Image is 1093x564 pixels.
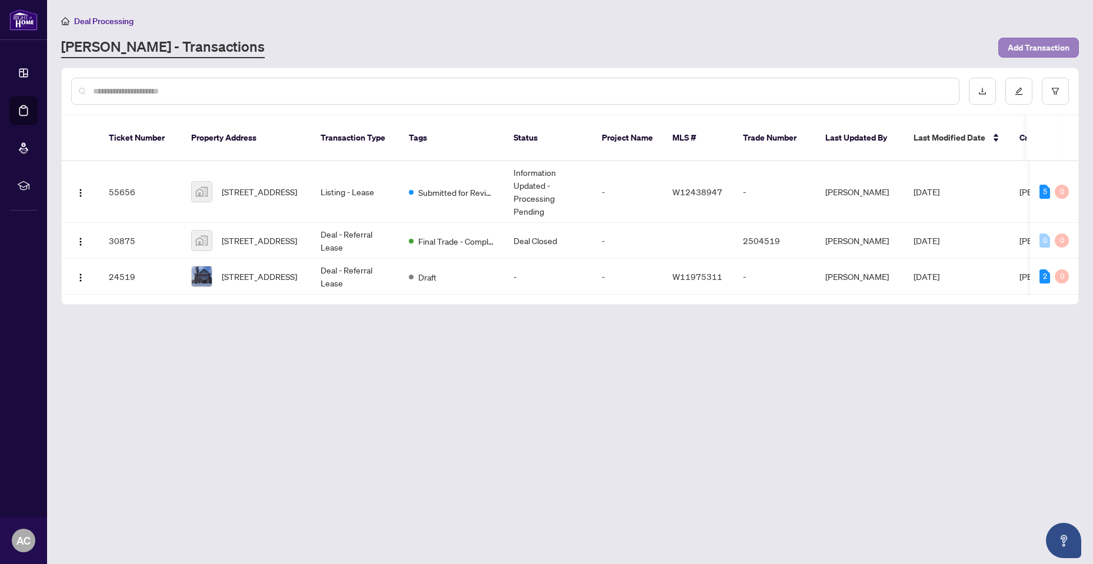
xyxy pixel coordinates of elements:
td: - [734,161,816,223]
img: Logo [76,188,85,198]
button: Logo [71,231,90,250]
img: logo [9,9,38,31]
th: Last Modified Date [904,115,1010,161]
td: [PERSON_NAME] [816,259,904,295]
div: 0 [1055,233,1069,248]
button: Open asap [1046,523,1081,558]
img: thumbnail-img [192,231,212,251]
th: Property Address [182,115,311,161]
td: [PERSON_NAME] [816,223,904,259]
td: - [592,259,663,295]
th: Last Updated By [816,115,904,161]
td: Deal Closed [504,223,592,259]
span: [STREET_ADDRESS] [222,234,297,247]
td: 24519 [99,259,182,295]
th: MLS # [663,115,734,161]
img: thumbnail-img [192,266,212,286]
a: [PERSON_NAME] - Transactions [61,37,265,58]
span: [DATE] [914,235,939,246]
img: Logo [76,237,85,246]
span: W11975311 [672,271,722,282]
div: 5 [1039,185,1050,199]
div: 2 [1039,269,1050,283]
span: [DATE] [914,186,939,197]
td: - [504,259,592,295]
span: Draft [418,271,436,283]
span: W12438947 [672,186,722,197]
span: filter [1051,87,1059,95]
span: Add Transaction [1008,38,1069,57]
button: Logo [71,267,90,286]
span: Deal Processing [74,16,134,26]
button: edit [1005,78,1032,105]
div: 0 [1039,233,1050,248]
button: download [969,78,996,105]
span: Last Modified Date [914,131,985,144]
span: [PERSON_NAME] [1019,271,1083,282]
button: Logo [71,182,90,201]
td: - [592,161,663,223]
span: home [61,17,69,25]
img: thumbnail-img [192,182,212,202]
td: [PERSON_NAME] [816,161,904,223]
span: [PERSON_NAME] [1019,235,1083,246]
span: [PERSON_NAME] [1019,186,1083,197]
img: Logo [76,273,85,282]
td: 2504519 [734,223,816,259]
td: Deal - Referral Lease [311,223,399,259]
button: Add Transaction [998,38,1079,58]
td: - [734,259,816,295]
span: Submitted for Review [418,186,495,199]
th: Tags [399,115,504,161]
span: [STREET_ADDRESS] [222,270,297,283]
th: Project Name [592,115,663,161]
button: filter [1042,78,1069,105]
td: Information Updated - Processing Pending [504,161,592,223]
span: AC [16,532,31,549]
span: edit [1015,87,1023,95]
span: [STREET_ADDRESS] [222,185,297,198]
td: 30875 [99,223,182,259]
span: download [978,87,987,95]
div: 0 [1055,185,1069,199]
span: [DATE] [914,271,939,282]
td: Deal - Referral Lease [311,259,399,295]
div: 0 [1055,269,1069,283]
span: Final Trade - Completed [418,235,495,248]
th: Status [504,115,592,161]
th: Created By [1010,115,1081,161]
td: Listing - Lease [311,161,399,223]
th: Transaction Type [311,115,399,161]
td: - [592,223,663,259]
th: Ticket Number [99,115,182,161]
th: Trade Number [734,115,816,161]
td: 55656 [99,161,182,223]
